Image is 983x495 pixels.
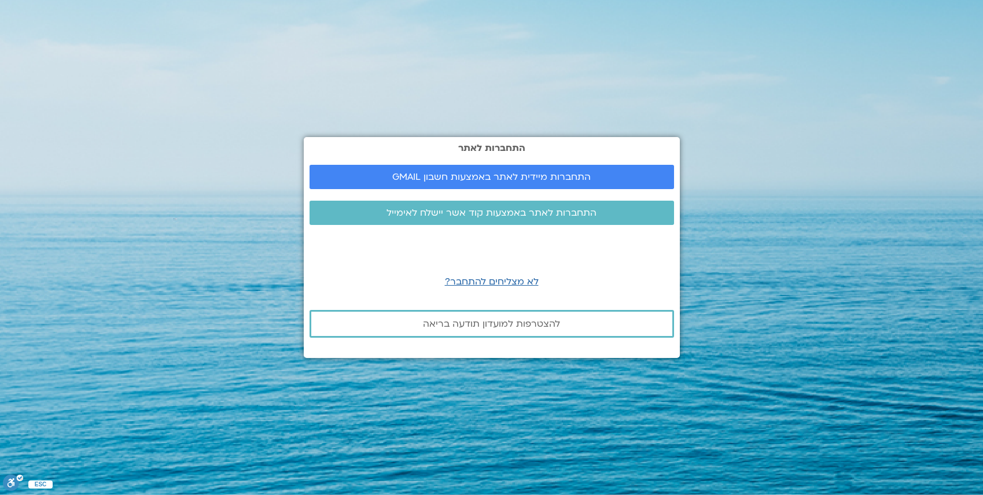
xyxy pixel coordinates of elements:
h2: התחברות לאתר [310,143,674,153]
a: התחברות לאתר באמצעות קוד אשר יישלח לאימייל [310,201,674,225]
span: להצטרפות למועדון תודעה בריאה [423,319,560,329]
a: להצטרפות למועדון תודעה בריאה [310,310,674,338]
a: לא מצליחים להתחבר? [445,275,539,288]
span: התחברות לאתר באמצעות קוד אשר יישלח לאימייל [386,208,597,218]
a: התחברות מיידית לאתר באמצעות חשבון GMAIL [310,165,674,189]
span: התחברות מיידית לאתר באמצעות חשבון GMAIL [392,172,591,182]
